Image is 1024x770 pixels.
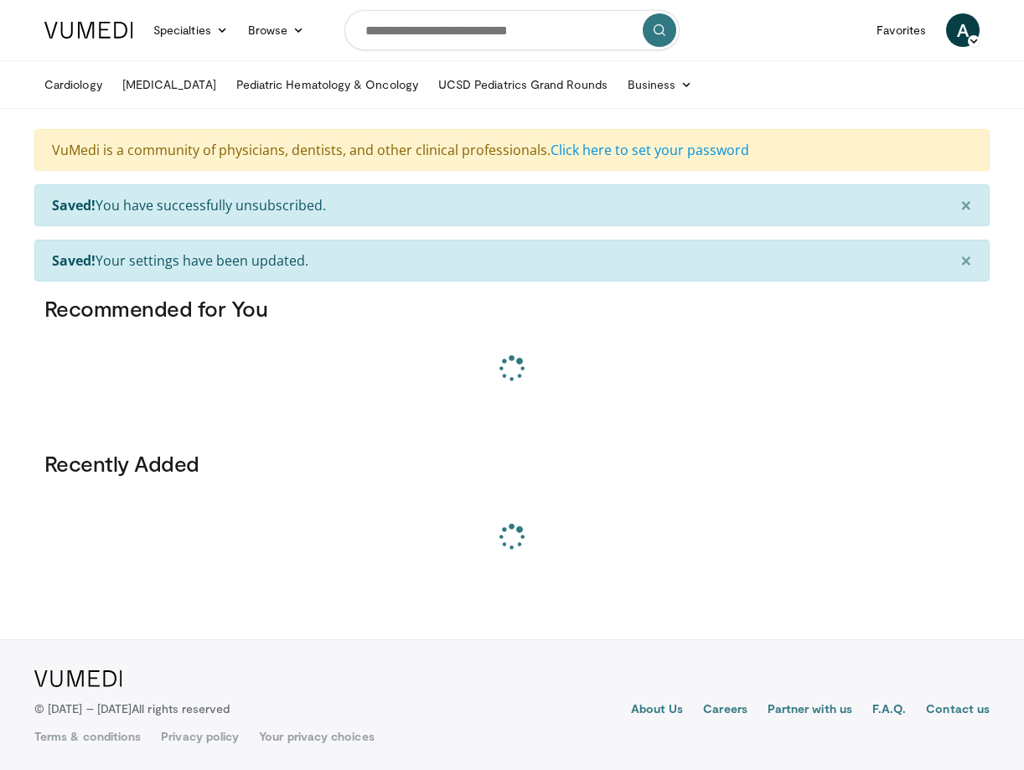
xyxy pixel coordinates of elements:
a: Favorites [866,13,936,47]
button: × [944,185,989,225]
img: VuMedi Logo [34,670,122,687]
p: © [DATE] – [DATE] [34,700,230,717]
div: VuMedi is a community of physicians, dentists, and other clinical professionals. [34,129,990,171]
a: Business [618,68,703,101]
h3: Recently Added [44,450,980,477]
div: You have successfully unsubscribed. [34,184,990,226]
strong: Saved! [52,251,96,270]
a: Pediatric Hematology & Oncology [226,68,428,101]
h3: Recommended for You [44,295,980,322]
a: Contact us [926,700,990,721]
a: [MEDICAL_DATA] [112,68,226,101]
a: Your privacy choices [259,728,374,745]
a: Privacy policy [161,728,239,745]
a: Partner with us [768,700,852,721]
a: Careers [703,700,747,721]
a: About Us [631,700,684,721]
a: Cardiology [34,68,112,101]
a: F.A.Q. [872,700,906,721]
a: Specialties [143,13,238,47]
a: Browse [238,13,315,47]
a: Click here to set your password [551,141,749,159]
input: Search topics, interventions [344,10,680,50]
span: All rights reserved [132,701,230,716]
img: VuMedi Logo [44,22,133,39]
a: A [946,13,980,47]
a: Terms & conditions [34,728,141,745]
button: × [944,240,989,281]
strong: Saved! [52,196,96,214]
div: Your settings have been updated. [34,240,990,282]
a: UCSD Pediatrics Grand Rounds [428,68,618,101]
